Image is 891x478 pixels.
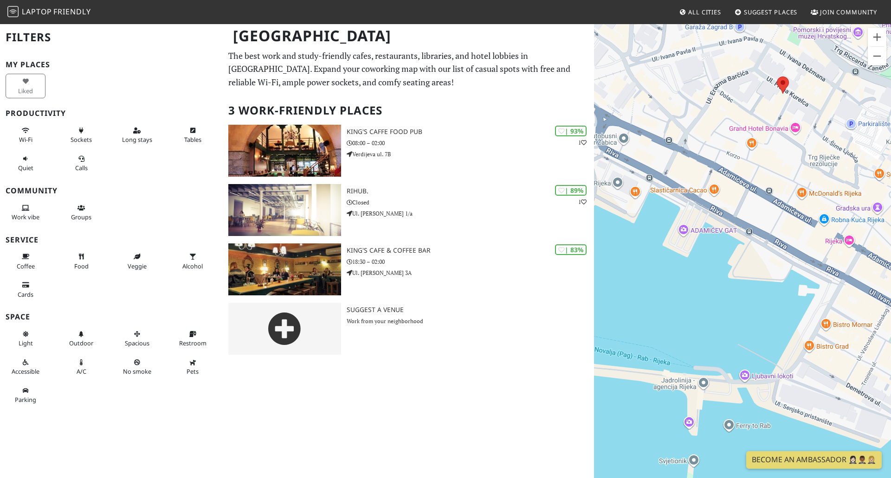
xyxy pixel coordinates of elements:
[675,4,725,20] a: All Cities
[61,123,101,147] button: Sockets
[7,4,91,20] a: LaptopFriendly LaptopFriendly
[69,339,93,347] span: Outdoor area
[6,249,45,274] button: Coffee
[6,200,45,225] button: Work vibe
[182,262,203,270] span: Alcohol
[117,123,157,147] button: Long stays
[347,139,594,147] p: 08:00 – 02:00
[347,247,594,255] h3: King's Cafe & Coffee Bar
[744,8,798,16] span: Suggest Places
[347,317,594,325] p: Work from your neighborhood
[228,96,588,125] h2: 3 Work-Friendly Places
[19,135,32,144] span: Stable Wi-Fi
[117,249,157,274] button: Veggie
[117,355,157,379] button: No smoke
[223,303,594,355] a: Suggest a Venue Work from your neighborhood
[117,326,157,351] button: Spacious
[61,200,101,225] button: Groups
[223,125,594,177] a: King's Caffe Food Pub | 93% 1 King's Caffe Food Pub 08:00 – 02:00 Verdijeva ul. 7B
[15,395,36,404] span: Parking
[173,249,213,274] button: Alcohol
[555,126,587,136] div: | 93%
[71,213,91,221] span: Group tables
[347,268,594,277] p: Ul. [PERSON_NAME] 3A
[6,355,45,379] button: Accessible
[226,23,592,49] h1: [GEOGRAPHIC_DATA]
[12,367,39,376] span: Accessible
[6,151,45,176] button: Quiet
[6,109,217,118] h3: Productivity
[731,4,801,20] a: Suggest Places
[173,355,213,379] button: Pets
[820,8,877,16] span: Join Community
[6,60,217,69] h3: My Places
[6,277,45,302] button: Cards
[228,125,341,177] img: King's Caffe Food Pub
[223,184,594,236] a: RiHub. | 89% 1 RiHub. Closed Ul. [PERSON_NAME] 1/a
[347,198,594,207] p: Closed
[555,185,587,196] div: | 89%
[6,23,217,51] h2: Filters
[179,339,207,347] span: Restroom
[6,236,217,244] h3: Service
[688,8,721,16] span: All Cities
[578,138,587,147] p: 1
[12,213,39,221] span: People working
[347,187,594,195] h3: RiHub.
[75,164,88,172] span: Video/audio calls
[347,257,594,266] p: 18:30 – 02:00
[71,135,92,144] span: Power sockets
[6,326,45,351] button: Light
[868,47,886,65] button: Zoom ud
[347,209,594,218] p: Ul. [PERSON_NAME] 1/a
[184,135,201,144] span: Work-friendly tables
[6,123,45,147] button: Wi-Fi
[17,262,35,270] span: Coffee
[173,326,213,351] button: Restroom
[555,244,587,255] div: | 83%
[53,6,90,17] span: Friendly
[347,150,594,159] p: Verdijeva ul. 7B
[61,249,101,274] button: Food
[128,262,147,270] span: Veggie
[228,184,341,236] img: RiHub.
[6,312,217,321] h3: Space
[228,243,341,295] img: King's Cafe & Coffee Bar
[868,28,886,46] button: Zoom ind
[123,367,151,376] span: Smoke free
[223,243,594,295] a: King's Cafe & Coffee Bar | 83% King's Cafe & Coffee Bar 18:30 – 02:00 Ul. [PERSON_NAME] 3A
[7,6,19,17] img: LaptopFriendly
[18,164,33,172] span: Quiet
[578,198,587,206] p: 1
[77,367,86,376] span: Air conditioned
[61,326,101,351] button: Outdoor
[187,367,199,376] span: Pet friendly
[228,49,588,89] p: The best work and study-friendly cafes, restaurants, libraries, and hotel lobbies in [GEOGRAPHIC_...
[347,128,594,136] h3: King's Caffe Food Pub
[122,135,152,144] span: Long stays
[61,355,101,379] button: A/C
[6,383,45,408] button: Parking
[22,6,52,17] span: Laptop
[61,151,101,176] button: Calls
[228,303,341,355] img: gray-place-d2bdb4477600e061c01bd816cc0f2ef0cfcb1ca9e3ad78868dd16fb2af073a21.png
[74,262,89,270] span: Food
[173,123,213,147] button: Tables
[347,306,594,314] h3: Suggest a Venue
[19,339,33,347] span: Natural light
[807,4,881,20] a: Join Community
[125,339,149,347] span: Spacious
[6,186,217,195] h3: Community
[18,290,33,299] span: Credit cards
